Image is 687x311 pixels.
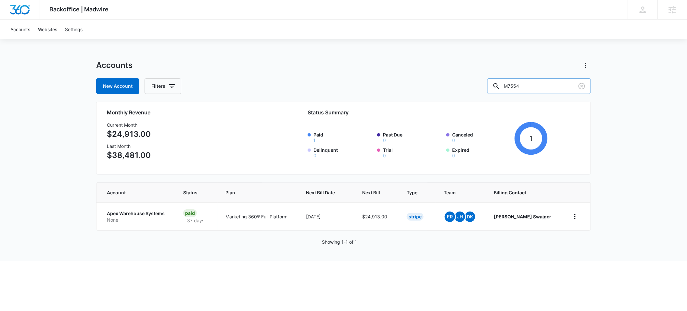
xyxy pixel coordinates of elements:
button: Clear [577,81,587,91]
p: Showing 1-1 of 1 [322,239,357,245]
a: New Account [96,78,139,94]
span: Backoffice | Madwire [50,6,109,13]
p: Marketing 360® Full Platform [225,213,290,220]
h1: Accounts [96,60,133,70]
div: Paid [183,209,197,217]
input: Search [487,78,591,94]
p: $38,481.00 [107,149,151,161]
button: home [570,211,580,222]
label: Paid [313,131,373,143]
a: Apex Warehouse SystemsNone [107,210,168,223]
span: Type [407,189,419,196]
button: Actions [580,60,591,71]
td: [DATE] [298,202,354,230]
div: Stripe [407,213,424,221]
h3: Current Month [107,122,151,128]
p: 37 days [183,217,208,224]
p: None [107,217,168,223]
label: Trial [383,147,443,158]
span: JH [455,212,465,222]
h2: Status Summary [308,109,548,116]
label: Expired [452,147,512,158]
span: Plan [225,189,290,196]
span: DK [465,212,475,222]
span: Next Bill [362,189,382,196]
label: Delinquent [313,147,373,158]
h3: Last Month [107,143,151,149]
a: Accounts [6,19,34,39]
h2: Monthly Revenue [107,109,259,116]
span: Status [183,189,200,196]
span: Next Bill Date [306,189,337,196]
span: Team [444,189,469,196]
span: ER [445,212,455,222]
a: Websites [34,19,61,39]
label: Past Due [383,131,443,143]
span: Billing Contact [494,189,554,196]
button: Filters [145,78,181,94]
p: $24,913.00 [107,128,151,140]
strong: [PERSON_NAME] Swajger [494,214,551,219]
button: Paid [313,138,316,143]
p: Apex Warehouse Systems [107,210,168,217]
tspan: 1 [529,134,532,142]
td: $24,913.00 [354,202,399,230]
label: Canceled [452,131,512,143]
span: Account [107,189,158,196]
a: Settings [61,19,86,39]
